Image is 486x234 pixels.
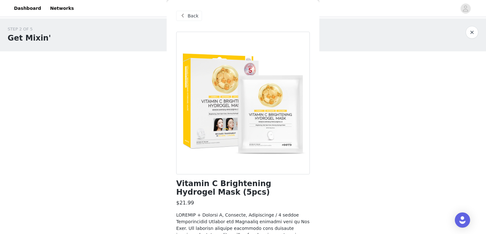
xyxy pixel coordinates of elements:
[10,1,45,16] a: Dashboard
[176,199,194,207] h3: $21.99
[188,13,198,19] span: Back
[462,3,469,14] div: avatar
[176,179,310,197] h1: Vitamin C Brightening Hydrogel Mask (5pcs)
[8,26,51,32] div: STEP 2 OF 5
[8,32,51,44] h1: Get Mixin'
[46,1,78,16] a: Networks
[455,212,470,228] div: Open Intercom Messenger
